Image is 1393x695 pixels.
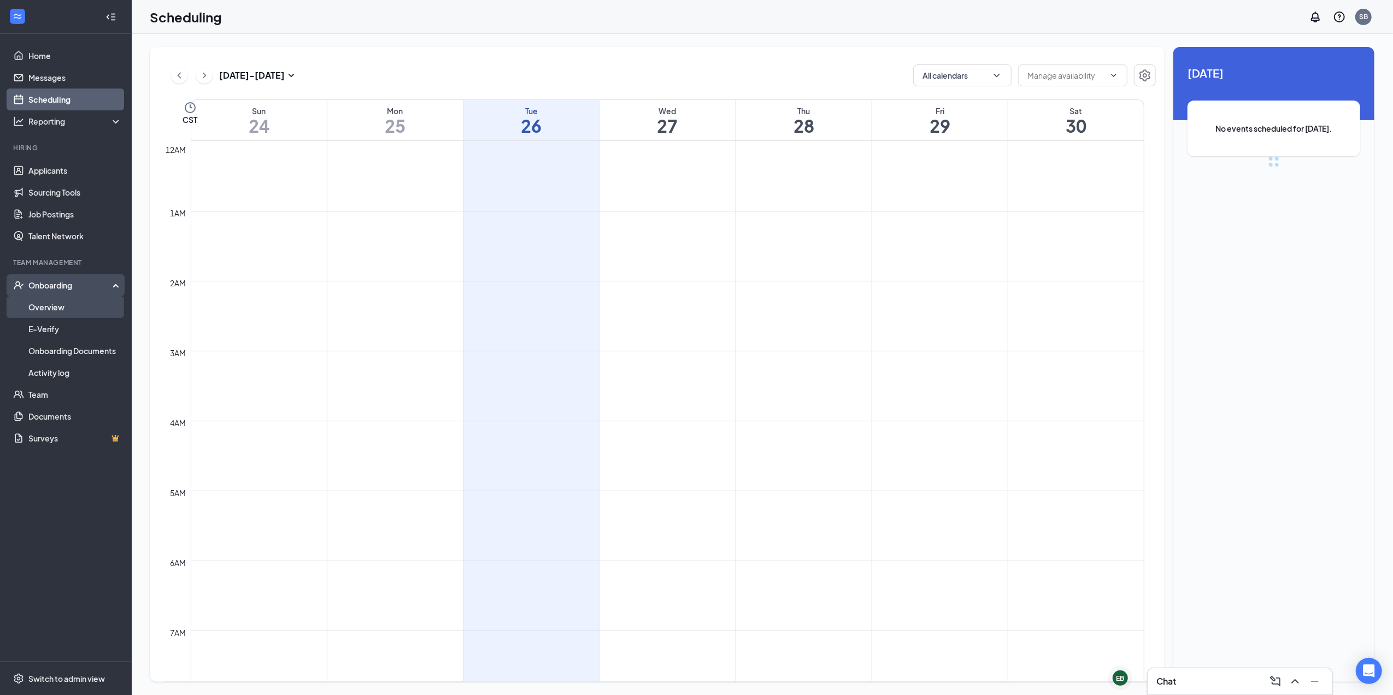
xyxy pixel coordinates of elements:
[150,8,222,26] h1: Scheduling
[1286,673,1304,690] button: ChevronUp
[13,280,24,291] svg: UserCheck
[28,318,122,340] a: E-Verify
[168,557,189,569] div: 6am
[174,69,185,82] svg: ChevronLeft
[1008,105,1144,116] div: Sat
[872,100,1008,140] a: August 29, 2025
[1267,673,1284,690] button: ComposeMessage
[1138,69,1151,82] svg: Settings
[736,100,872,140] a: August 28, 2025
[28,116,122,127] div: Reporting
[1209,122,1338,134] span: No events scheduled for [DATE].
[196,67,213,84] button: ChevronRight
[105,11,116,22] svg: Collapse
[327,100,463,140] a: August 25, 2025
[171,67,187,84] button: ChevronLeft
[168,487,189,499] div: 5am
[736,105,872,116] div: Thu
[913,64,1012,86] button: All calendarsChevronDown
[599,116,735,135] h1: 27
[1116,674,1125,683] div: EB
[168,277,189,289] div: 2am
[28,280,113,291] div: Onboarding
[219,69,285,81] h3: [DATE] - [DATE]
[28,89,122,110] a: Scheduling
[1008,100,1144,140] a: August 30, 2025
[1269,675,1282,688] svg: ComposeMessage
[736,116,872,135] h1: 28
[1008,116,1144,135] h1: 30
[28,362,122,384] a: Activity log
[872,105,1008,116] div: Fri
[1356,658,1382,684] div: Open Intercom Messenger
[1309,10,1322,23] svg: Notifications
[1027,69,1105,81] input: Manage availability
[463,116,599,135] h1: 26
[28,67,122,89] a: Messages
[327,105,463,116] div: Mon
[13,673,24,684] svg: Settings
[168,627,189,639] div: 7am
[28,427,122,449] a: SurveysCrown
[168,207,189,219] div: 1am
[463,105,599,116] div: Tue
[1109,71,1118,80] svg: ChevronDown
[599,100,735,140] a: August 27, 2025
[164,144,189,156] div: 12am
[991,70,1002,81] svg: ChevronDown
[28,203,122,225] a: Job Postings
[1333,10,1346,23] svg: QuestionInfo
[168,347,189,359] div: 3am
[13,116,24,127] svg: Analysis
[28,160,122,181] a: Applicants
[463,100,599,140] a: August 26, 2025
[183,114,197,125] span: CST
[28,384,122,405] a: Team
[28,181,122,203] a: Sourcing Tools
[1359,12,1368,21] div: SB
[28,45,122,67] a: Home
[191,105,327,116] div: Sun
[28,225,122,247] a: Talent Network
[327,116,463,135] h1: 25
[1156,675,1176,687] h3: Chat
[28,405,122,427] a: Documents
[872,116,1008,135] h1: 29
[184,101,197,114] svg: Clock
[191,100,327,140] a: August 24, 2025
[12,11,23,22] svg: WorkstreamLogo
[1188,64,1360,81] span: [DATE]
[285,69,298,82] svg: SmallChevronDown
[199,69,210,82] svg: ChevronRight
[13,143,120,152] div: Hiring
[1289,675,1302,688] svg: ChevronUp
[1308,675,1321,688] svg: Minimize
[1306,673,1324,690] button: Minimize
[28,340,122,362] a: Onboarding Documents
[1134,64,1156,86] button: Settings
[28,296,122,318] a: Overview
[13,258,120,267] div: Team Management
[191,116,327,135] h1: 24
[28,673,105,684] div: Switch to admin view
[168,417,189,429] div: 4am
[599,105,735,116] div: Wed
